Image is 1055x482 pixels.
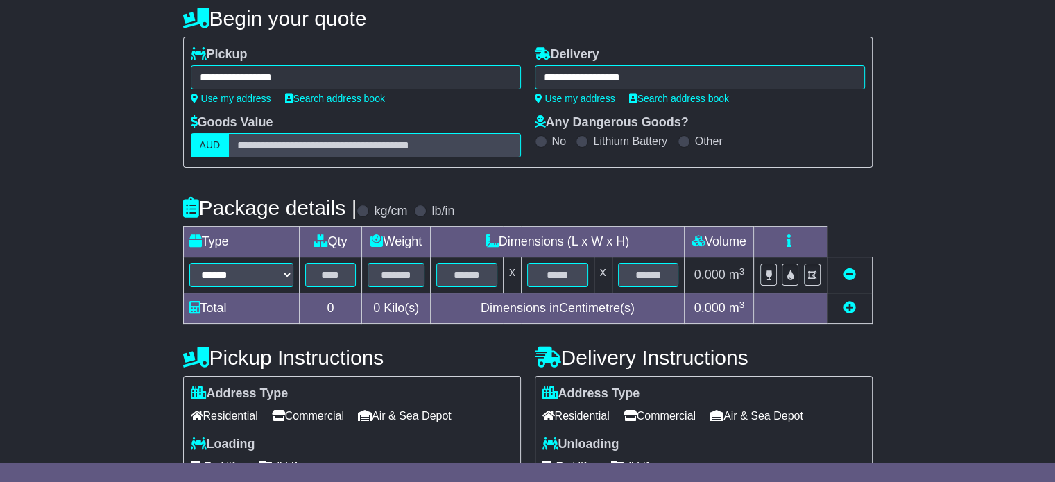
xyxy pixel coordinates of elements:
[542,386,640,402] label: Address Type
[373,301,380,315] span: 0
[431,293,685,324] td: Dimensions in Centimetre(s)
[710,405,803,427] span: Air & Sea Depot
[685,227,754,257] td: Volume
[252,456,300,477] span: Tail Lift
[542,456,590,477] span: Forklift
[593,135,667,148] label: Lithium Battery
[299,227,362,257] td: Qty
[191,47,248,62] label: Pickup
[183,227,299,257] td: Type
[694,268,726,282] span: 0.000
[603,456,652,477] span: Tail Lift
[739,266,745,277] sup: 3
[191,386,289,402] label: Address Type
[629,93,729,104] a: Search address book
[694,301,726,315] span: 0.000
[362,227,431,257] td: Weight
[542,405,610,427] span: Residential
[729,301,745,315] span: m
[503,257,521,293] td: x
[183,346,521,369] h4: Pickup Instructions
[183,196,357,219] h4: Package details |
[843,301,856,315] a: Add new item
[624,405,696,427] span: Commercial
[191,437,255,452] label: Loading
[431,227,685,257] td: Dimensions (L x W x H)
[535,115,689,130] label: Any Dangerous Goods?
[358,405,452,427] span: Air & Sea Depot
[191,133,230,157] label: AUD
[729,268,745,282] span: m
[431,204,454,219] label: lb/in
[191,456,238,477] span: Forklift
[191,405,258,427] span: Residential
[542,437,619,452] label: Unloading
[191,115,273,130] label: Goods Value
[191,93,271,104] a: Use my address
[535,346,873,369] h4: Delivery Instructions
[739,300,745,310] sup: 3
[695,135,723,148] label: Other
[552,135,566,148] label: No
[362,293,431,324] td: Kilo(s)
[183,293,299,324] td: Total
[843,268,856,282] a: Remove this item
[594,257,612,293] td: x
[299,293,362,324] td: 0
[285,93,385,104] a: Search address book
[374,204,407,219] label: kg/cm
[535,47,599,62] label: Delivery
[183,7,873,30] h4: Begin your quote
[535,93,615,104] a: Use my address
[272,405,344,427] span: Commercial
